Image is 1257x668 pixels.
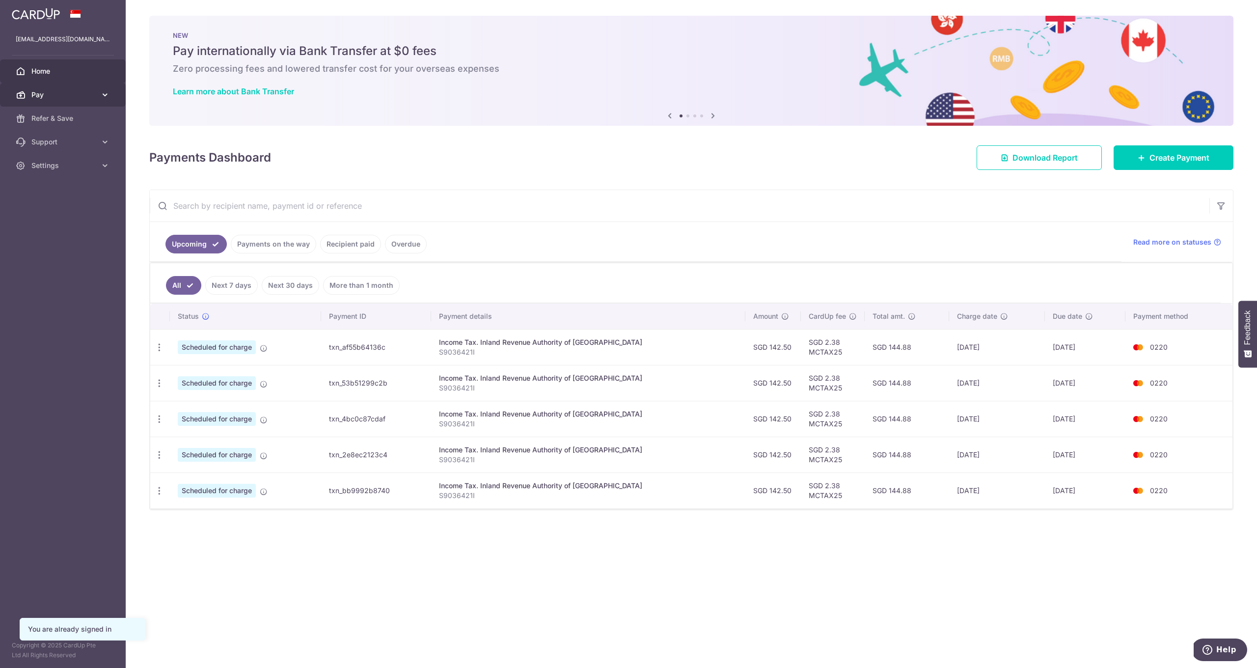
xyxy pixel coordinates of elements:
span: 0220 [1150,379,1168,387]
input: Search by recipient name, payment id or reference [150,190,1209,222]
p: NEW [173,31,1210,39]
span: 0220 [1150,450,1168,459]
span: Scheduled for charge [178,340,256,354]
span: Home [31,66,96,76]
td: SGD 142.50 [745,365,801,401]
img: Bank Card [1128,413,1148,425]
p: S9036421I [439,383,738,393]
td: txn_bb9992b8740 [321,473,431,508]
span: Status [178,311,199,321]
td: txn_4bc0c87cdaf [321,401,431,437]
a: More than 1 month [323,276,400,295]
td: [DATE] [1045,329,1125,365]
td: SGD 144.88 [865,329,949,365]
img: Bank Card [1128,449,1148,461]
span: 0220 [1150,486,1168,495]
td: SGD 144.88 [865,473,949,508]
td: SGD 144.88 [865,401,949,437]
td: [DATE] [949,473,1045,508]
span: Read more on statuses [1133,237,1211,247]
td: SGD 142.50 [745,437,801,473]
div: Income Tax. Inland Revenue Authority of [GEOGRAPHIC_DATA] [439,337,738,347]
td: SGD 2.38 MCTAX25 [801,329,865,365]
td: [DATE] [1045,437,1125,473]
div: Income Tax. Inland Revenue Authority of [GEOGRAPHIC_DATA] [439,445,738,455]
iframe: Opens a widget where you can find more information [1194,639,1247,663]
div: Income Tax. Inland Revenue Authority of [GEOGRAPHIC_DATA] [439,409,738,419]
th: Payment details [431,304,745,329]
img: Bank transfer banner [149,16,1233,126]
td: SGD 142.50 [745,473,801,508]
td: [DATE] [949,437,1045,473]
p: S9036421I [439,491,738,501]
a: Payments on the way [231,235,316,253]
img: Bank Card [1128,485,1148,497]
span: Download Report [1012,152,1078,164]
span: 0220 [1150,343,1168,351]
p: S9036421I [439,347,738,357]
td: SGD 144.88 [865,365,949,401]
span: Due date [1053,311,1082,321]
div: Income Tax. Inland Revenue Authority of [GEOGRAPHIC_DATA] [439,481,738,491]
a: Download Report [977,145,1102,170]
a: Learn more about Bank Transfer [173,86,294,96]
h5: Pay internationally via Bank Transfer at $0 fees [173,43,1210,59]
td: SGD 2.38 MCTAX25 [801,365,865,401]
p: S9036421I [439,419,738,429]
span: Scheduled for charge [178,484,256,498]
p: [EMAIL_ADDRESS][DOMAIN_NAME] [16,34,110,44]
td: SGD 144.88 [865,437,949,473]
td: SGD 2.38 MCTAX25 [801,401,865,437]
td: txn_2e8ec2123c4 [321,437,431,473]
td: SGD 2.38 MCTAX25 [801,437,865,473]
td: [DATE] [949,401,1045,437]
td: [DATE] [949,365,1045,401]
p: S9036421I [439,455,738,465]
a: Read more on statuses [1133,237,1221,247]
span: Amount [753,311,778,321]
td: [DATE] [1045,365,1125,401]
span: Feedback [1243,310,1252,345]
h6: Zero processing fees and lowered transfer cost for your overseas expenses [173,63,1210,75]
div: You are already signed in [28,624,137,634]
a: Next 7 days [205,276,258,295]
span: Create Payment [1149,152,1209,164]
span: Support [31,137,96,147]
span: Charge date [957,311,997,321]
span: Scheduled for charge [178,412,256,426]
a: All [166,276,201,295]
h4: Payments Dashboard [149,149,271,167]
span: Scheduled for charge [178,376,256,390]
span: Refer & Save [31,113,96,123]
a: Next 30 days [262,276,319,295]
span: Scheduled for charge [178,448,256,462]
td: txn_af55b64136c [321,329,431,365]
span: CardUp fee [809,311,846,321]
span: Settings [31,161,96,170]
td: txn_53b51299c2b [321,365,431,401]
button: Feedback - Show survey [1238,301,1257,367]
td: [DATE] [1045,401,1125,437]
img: CardUp [12,8,60,20]
span: Pay [31,90,96,100]
td: SGD 142.50 [745,401,801,437]
th: Payment ID [321,304,431,329]
img: Bank Card [1128,341,1148,353]
a: Recipient paid [320,235,381,253]
td: [DATE] [949,329,1045,365]
img: Bank Card [1128,377,1148,389]
td: [DATE] [1045,473,1125,508]
a: Upcoming [165,235,227,253]
div: Income Tax. Inland Revenue Authority of [GEOGRAPHIC_DATA] [439,373,738,383]
td: SGD 2.38 MCTAX25 [801,473,865,508]
span: Total amt. [873,311,905,321]
a: Create Payment [1114,145,1233,170]
a: Overdue [385,235,427,253]
td: SGD 142.50 [745,329,801,365]
span: 0220 [1150,415,1168,423]
th: Payment method [1125,304,1232,329]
